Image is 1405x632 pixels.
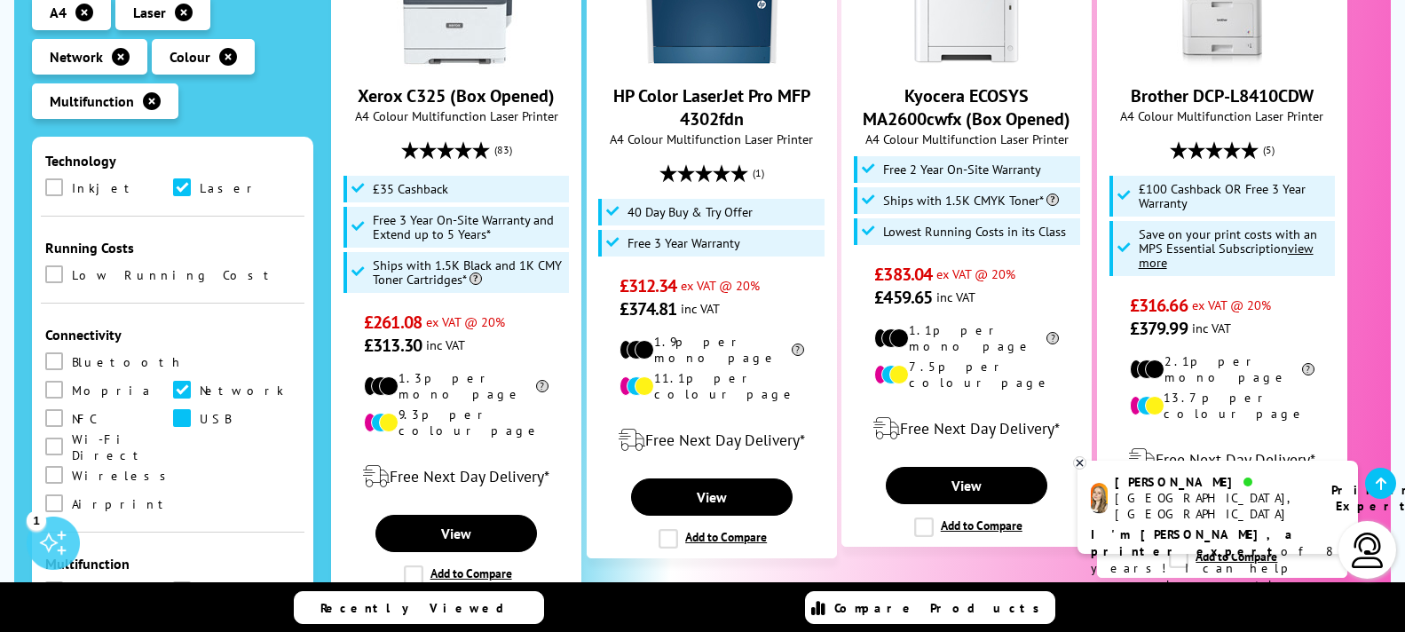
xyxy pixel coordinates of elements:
[375,515,537,552] a: View
[364,370,549,402] li: 1.3p per mono page
[426,336,465,353] span: inc VAT
[373,182,448,196] span: £35 Cashback
[200,409,231,429] span: USB
[620,297,677,320] span: £374.81
[72,265,277,285] span: Low Running Cost
[914,517,1022,537] label: Add to Compare
[50,48,103,66] span: Network
[373,258,565,287] span: Ships with 1.5K Black and 1K CMY Toner Cartridges*
[72,438,173,457] span: Wi-Fi Direct
[373,213,565,241] span: Free 3 Year On-Site Warranty and Extend up to 5 Years*
[874,286,932,309] span: £459.65
[805,591,1055,624] a: Compare Products
[72,352,184,372] span: Bluetooth
[27,510,46,530] div: 1
[50,92,134,110] span: Multifunction
[645,52,778,70] a: HP Color LaserJet Pro MFP 4302fdn
[883,225,1066,239] span: Lowest Running Costs in its Class
[883,194,1059,208] span: Ships with 1.5K CMYK Toner*
[620,334,804,366] li: 1.9p per mono page
[1130,294,1188,317] span: £316.66
[1091,526,1345,611] p: of 8 years! I can help you choose the right product
[900,52,1033,70] a: Kyocera ECOSYS MA2600cwfx (Box Opened)
[170,48,210,66] span: Colour
[45,555,300,573] div: Multifunction
[1156,52,1289,70] a: Brother DCP-L8410CDW
[1130,353,1314,385] li: 2.1p per mono page
[45,152,300,170] div: Technology
[628,205,753,219] span: 40 Day Buy & Try Offer
[200,178,259,198] span: Laser
[72,494,171,514] span: Airprint
[874,359,1059,391] li: 7.5p per colour page
[404,565,512,585] label: Add to Compare
[936,265,1015,282] span: ex VAT @ 20%
[72,466,176,486] span: Wireless
[834,600,1049,616] span: Compare Products
[631,478,793,516] a: View
[681,300,720,317] span: inc VAT
[364,407,549,438] li: 9.3p per colour page
[659,529,767,549] label: Add to Compare
[294,591,544,624] a: Recently Viewed
[1192,320,1231,336] span: inc VAT
[494,133,512,167] span: (83)
[851,404,1082,454] div: modal_delivery
[341,107,572,124] span: A4 Colour Multifunction Laser Printer
[200,381,284,400] span: Network
[1115,474,1309,490] div: [PERSON_NAME]
[1139,225,1317,271] span: Save on your print costs with an MPS Essential Subscription
[874,322,1059,354] li: 1.1p per mono page
[1107,435,1338,485] div: modal_delivery
[863,84,1070,130] a: Kyocera ECOSYS MA2600cwfx (Box Opened)
[1107,107,1338,124] span: A4 Colour Multifunction Laser Printer
[200,581,235,601] span: Fax
[426,313,505,330] span: ex VAT @ 20%
[596,415,827,465] div: modal_delivery
[613,84,810,130] a: HP Color LaserJet Pro MFP 4302fdn
[1139,240,1314,271] u: view more
[620,274,677,297] span: £312.34
[1091,526,1298,559] b: I'm [PERSON_NAME], a printer expert
[72,581,131,601] span: Copy
[596,130,827,147] span: A4 Colour Multifunction Laser Printer
[72,381,153,400] span: Mopria
[1131,84,1314,107] a: Brother DCP-L8410CDW
[681,277,760,294] span: ex VAT @ 20%
[1115,490,1309,522] div: [GEOGRAPHIC_DATA], [GEOGRAPHIC_DATA]
[753,156,764,190] span: (1)
[358,84,555,107] a: Xerox C325 (Box Opened)
[72,178,138,198] span: Inkjet
[1263,133,1275,167] span: (5)
[364,311,422,334] span: £261.08
[72,409,97,429] span: NFC
[45,326,300,344] div: Connectivity
[874,263,932,286] span: £383.04
[320,600,522,616] span: Recently Viewed
[341,452,572,502] div: modal_delivery
[133,4,166,21] span: Laser
[628,236,740,250] span: Free 3 Year Warranty
[50,4,67,21] span: A4
[851,130,1082,147] span: A4 Colour Multifunction Laser Printer
[1130,390,1314,422] li: 13.7p per colour page
[390,52,523,70] a: Xerox C325 (Box Opened)
[1091,483,1108,514] img: amy-livechat.png
[1130,317,1188,340] span: £379.99
[364,334,422,357] span: £313.30
[45,239,300,257] div: Running Costs
[1139,182,1331,210] span: £100 Cashback OR Free 3 Year Warranty
[936,288,975,305] span: inc VAT
[883,162,1041,177] span: Free 2 Year On-Site Warranty
[886,467,1047,504] a: View
[620,370,804,402] li: 11.1p per colour page
[1192,296,1271,313] span: ex VAT @ 20%
[1350,533,1385,568] img: user-headset-light.svg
